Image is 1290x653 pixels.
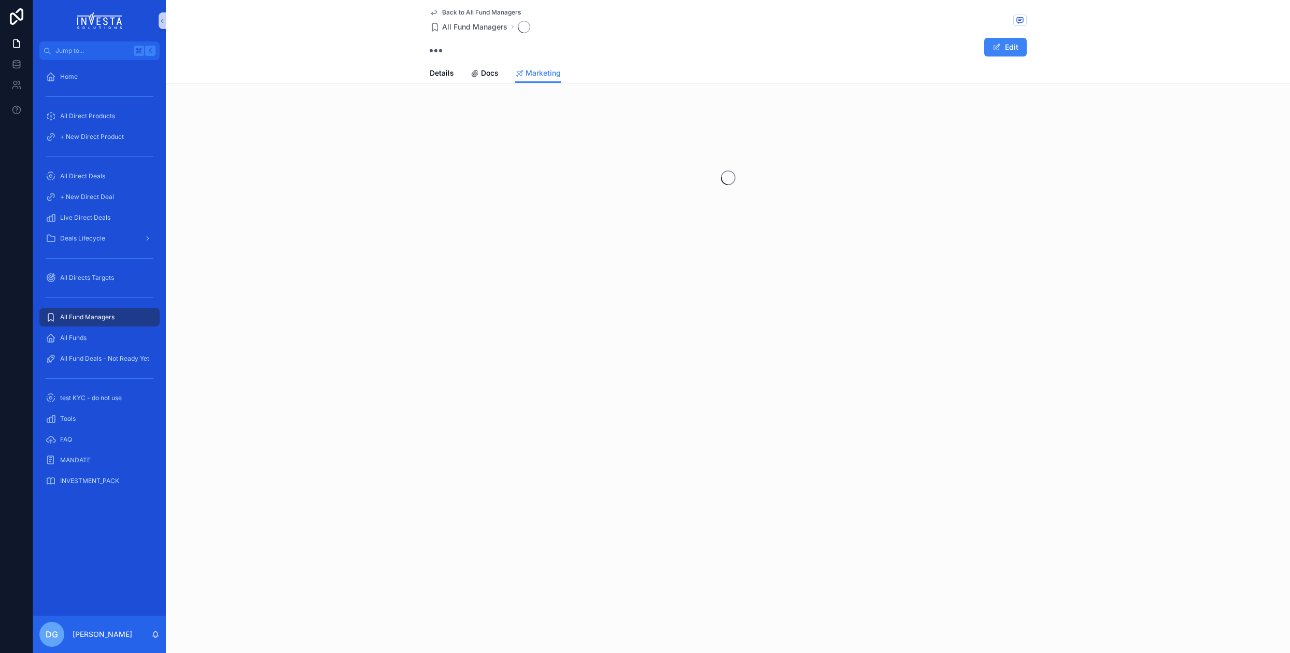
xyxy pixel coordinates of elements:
[39,389,160,407] a: test KYC - do not use
[39,127,160,146] a: + New Direct Product
[39,349,160,368] a: All Fund Deals - Not Ready Yet
[442,8,521,17] span: Back to All Fund Managers
[60,234,105,243] span: Deals Lifecycle
[39,308,160,327] a: All Fund Managers
[60,354,149,363] span: All Fund Deals - Not Ready Yet
[39,451,160,470] a: MANDATE
[430,8,521,17] a: Back to All Fund Managers
[60,133,124,141] span: + New Direct Product
[39,167,160,186] a: All Direct Deals
[430,64,454,84] a: Details
[60,435,72,444] span: FAQ
[60,112,115,120] span: All Direct Products
[60,172,105,180] span: All Direct Deals
[60,334,87,342] span: All Funds
[442,22,507,32] span: All Fund Managers
[39,229,160,248] a: Deals Lifecycle
[60,214,110,222] span: Live Direct Deals
[55,47,130,55] span: Jump to...
[526,68,561,78] span: Marketing
[39,268,160,287] a: All Directs Targets
[60,477,119,485] span: INVESTMENT_PACK
[39,188,160,206] a: + New Direct Deal
[73,629,132,640] p: [PERSON_NAME]
[39,409,160,428] a: Tools
[39,329,160,347] a: All Funds
[39,430,160,449] a: FAQ
[60,456,91,464] span: MANDATE
[146,47,154,55] span: K
[39,67,160,86] a: Home
[60,274,114,282] span: All Directs Targets
[60,394,122,402] span: test KYC - do not use
[39,107,160,125] a: All Direct Products
[515,64,561,83] a: Marketing
[39,208,160,227] a: Live Direct Deals
[60,73,78,81] span: Home
[77,12,122,29] img: App logo
[39,472,160,490] a: INVESTMENT_PACK
[60,313,115,321] span: All Fund Managers
[984,38,1027,56] button: Edit
[33,60,166,504] div: scrollable content
[430,68,454,78] span: Details
[39,41,160,60] button: Jump to...K
[471,64,499,84] a: Docs
[46,628,58,641] span: DG
[60,193,114,201] span: + New Direct Deal
[60,415,76,423] span: Tools
[481,68,499,78] span: Docs
[430,22,507,32] a: All Fund Managers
